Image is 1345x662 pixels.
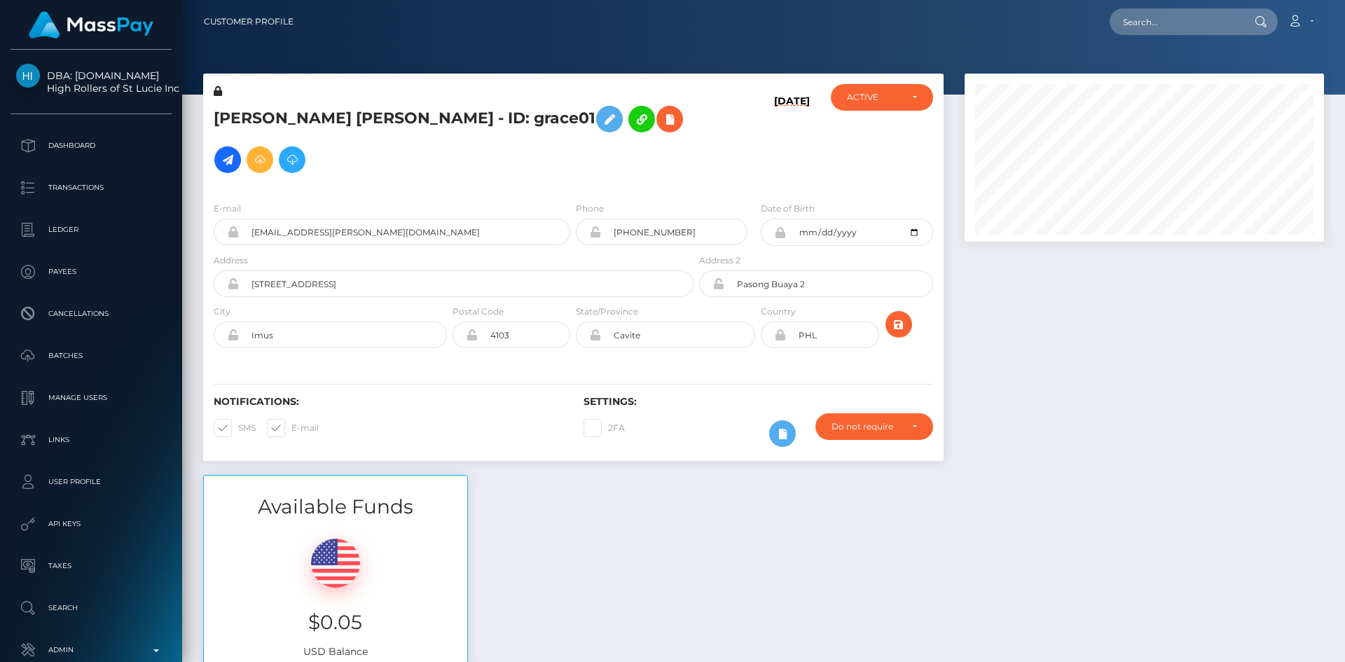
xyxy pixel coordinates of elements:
label: Country [761,305,796,318]
label: E-mail [214,202,241,215]
label: 2FA [584,419,625,437]
h6: Notifications: [214,396,563,408]
img: USD.png [311,539,360,588]
p: Links [16,429,166,450]
div: Do not require [832,421,901,432]
input: Search... [1110,8,1241,35]
a: API Keys [11,506,172,542]
h6: [DATE] [774,95,810,185]
p: API Keys [16,513,166,535]
p: Transactions [16,177,166,198]
button: Do not require [815,413,933,440]
a: Ledger [11,212,172,247]
p: Taxes [16,556,166,577]
button: ACTIVE [831,84,933,111]
a: Dashboard [11,128,172,163]
a: Customer Profile [204,7,294,36]
label: Phone [576,202,604,215]
a: Cancellations [11,296,172,331]
p: Payees [16,261,166,282]
p: Cancellations [16,303,166,324]
label: E-mail [267,419,319,437]
a: Links [11,422,172,457]
a: Manage Users [11,380,172,415]
label: Address [214,254,248,267]
a: Taxes [11,549,172,584]
label: Address 2 [699,254,740,267]
a: Initiate Payout [214,146,241,173]
label: Postal Code [453,305,504,318]
p: Admin [16,640,166,661]
div: ACTIVE [847,92,901,103]
a: Search [11,591,172,626]
img: MassPay Logo [29,11,153,39]
a: Payees [11,254,172,289]
h6: Settings: [584,396,932,408]
label: Date of Birth [761,202,815,215]
label: City [214,305,230,318]
p: Manage Users [16,387,166,408]
p: Search [16,598,166,619]
h3: $0.05 [214,609,457,636]
img: High Rollers of St Lucie Inc [16,64,40,88]
p: Ledger [16,219,166,240]
label: SMS [214,419,256,437]
label: State/Province [576,305,638,318]
a: Batches [11,338,172,373]
p: Dashboard [16,135,166,156]
p: Batches [16,345,166,366]
p: User Profile [16,471,166,492]
a: Transactions [11,170,172,205]
a: User Profile [11,464,172,499]
h3: Available Funds [204,493,467,520]
span: DBA: [DOMAIN_NAME] High Rollers of St Lucie Inc [11,69,172,95]
h5: [PERSON_NAME] [PERSON_NAME] - ID: grace01 [214,99,686,180]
